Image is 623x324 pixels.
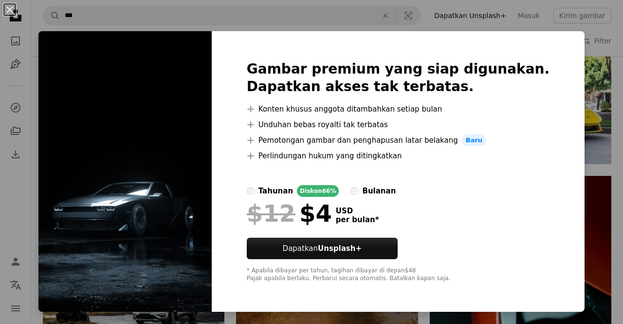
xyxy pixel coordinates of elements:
[247,238,398,259] button: DapatkanUnsplash+
[258,185,293,197] div: tahunan
[297,185,339,197] div: Diskon 66%
[247,134,550,146] li: Pemotongan gambar dan penghapusan latar belakang
[247,60,550,95] h2: Gambar premium yang siap digunakan. Dapatkan akses tak terbatas.
[247,150,550,162] li: Perlindungan hukum yang ditingkatkan
[247,267,550,283] div: * Apabila dibayar per tahun, tagihan dibayar di depan $48 Pajak apabila berlaku. Perbarui secara ...
[247,201,295,226] span: $12
[247,201,332,226] div: $4
[247,119,550,131] li: Unduhan bebas royalti tak terbatas
[462,134,486,146] span: Baru
[247,103,550,115] li: Konten khusus anggota ditambahkan setiap bulan
[247,187,255,195] input: tahunanDiskon66%
[336,215,379,224] span: per bulan *
[350,187,358,195] input: bulanan
[318,244,362,253] strong: Unsplash+
[362,185,396,197] div: bulanan
[38,31,212,312] img: premium_photo-1686730540277-c7e3a5571553
[336,207,379,215] span: USD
